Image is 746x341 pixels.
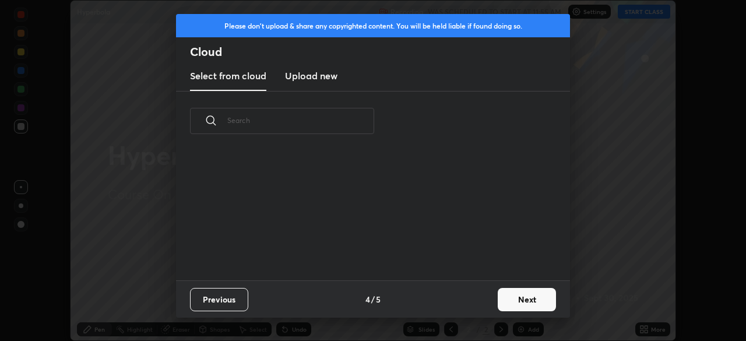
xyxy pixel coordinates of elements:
div: Please don't upload & share any copyrighted content. You will be held liable if found doing so. [176,14,570,37]
h2: Cloud [190,44,570,59]
h3: Upload new [285,69,337,83]
input: Search [227,96,374,145]
button: Next [498,288,556,311]
h4: 4 [365,293,370,305]
h3: Select from cloud [190,69,266,83]
h4: 5 [376,293,381,305]
button: Previous [190,288,248,311]
h4: / [371,293,375,305]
